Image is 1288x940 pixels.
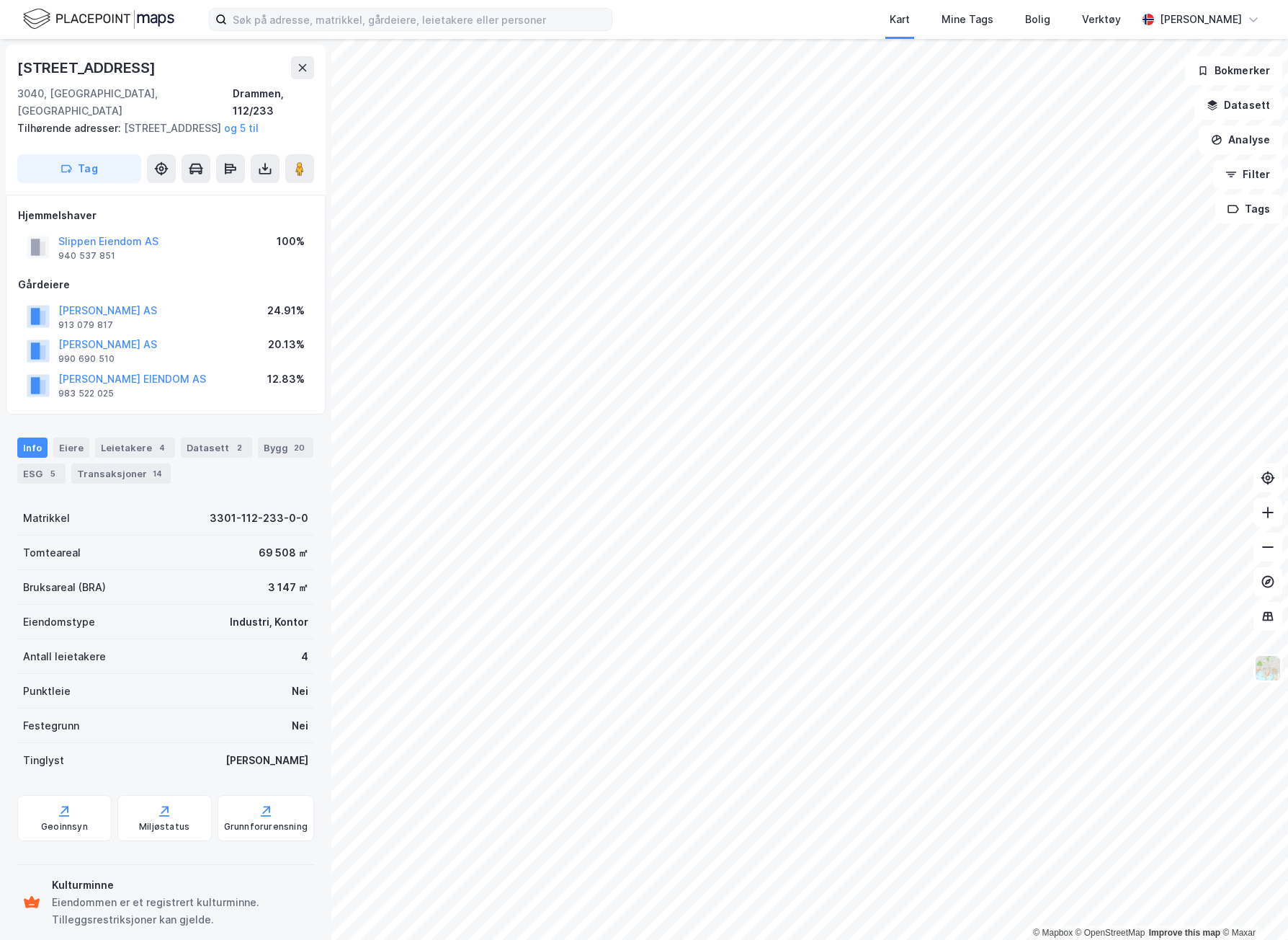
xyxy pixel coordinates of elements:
div: Festegrunn [23,717,79,735]
div: 913 079 817 [58,319,113,331]
button: Tags [1215,195,1282,223]
a: Improve this map [1149,928,1220,938]
div: [STREET_ADDRESS] [17,120,303,137]
div: 24.91% [267,302,305,319]
div: Tinglyst [23,752,64,769]
div: 940 537 851 [58,250,115,262]
div: Grunnforurensning [224,821,308,833]
div: 2 [232,440,246,455]
div: Industri, Kontor [230,613,308,631]
div: Tomteareal [23,544,81,562]
img: Z [1254,655,1282,682]
div: Eiendommen er et registrert kulturminne. Tilleggsrestriksjoner kan gjelde. [52,894,308,928]
div: Bygg [258,438,313,458]
div: 4 [155,440,169,455]
div: 3040, [GEOGRAPHIC_DATA], [GEOGRAPHIC_DATA] [17,85,233,120]
div: Punktleie [23,683,71,700]
img: logo.f888ab2527a4732fd821a326f86c7f29.svg [23,6,174,32]
div: 5 [45,466,60,481]
div: 3 147 ㎡ [268,579,308,596]
div: Bruksareal (BRA) [23,579,106,596]
button: Tag [17,154,141,183]
div: 20 [291,440,308,455]
div: Kart [890,11,910,28]
div: Geoinnsyn [41,821,88,833]
div: Drammen, 112/233 [233,85,314,120]
div: 990 690 510 [58,353,115,365]
div: Transaksjoner [71,464,171,484]
div: 20.13% [268,336,305,353]
button: Bokmerker [1185,56,1282,85]
div: Datasett [181,438,252,458]
button: Analyse [1199,125,1282,154]
div: Hjemmelshaver [18,207,313,224]
div: Kontrollprogram for chat [1216,871,1288,940]
div: ESG [17,464,66,484]
div: [PERSON_NAME] [1160,11,1242,28]
div: Bolig [1025,11,1050,28]
div: Miljøstatus [139,821,189,833]
div: Nei [292,683,308,700]
button: Datasett [1194,91,1282,120]
input: Søk på adresse, matrikkel, gårdeiere, leietakere eller personer [227,9,612,30]
div: Nei [292,717,308,735]
div: Kulturminne [52,877,308,894]
div: [STREET_ADDRESS] [17,56,158,79]
div: [PERSON_NAME] [225,752,308,769]
iframe: Chat Widget [1216,871,1288,940]
div: Antall leietakere [23,648,106,665]
div: Gårdeiere [18,276,313,293]
div: Leietakere [95,438,175,458]
div: Verktøy [1082,11,1121,28]
div: Mine Tags [942,11,993,28]
div: Info [17,438,48,458]
div: Matrikkel [23,510,70,527]
div: 100% [277,233,305,250]
div: 983 522 025 [58,388,114,399]
button: Filter [1213,160,1282,189]
span: Tilhørende adresser: [17,122,124,134]
div: Eiendomstype [23,613,95,631]
div: 69 508 ㎡ [259,544,308,562]
div: 12.83% [267,371,305,388]
div: 14 [150,466,165,481]
div: 4 [301,648,308,665]
div: 3301-112-233-0-0 [210,510,308,527]
div: Eiere [53,438,89,458]
a: Mapbox [1033,928,1073,938]
a: OpenStreetMap [1075,928,1145,938]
